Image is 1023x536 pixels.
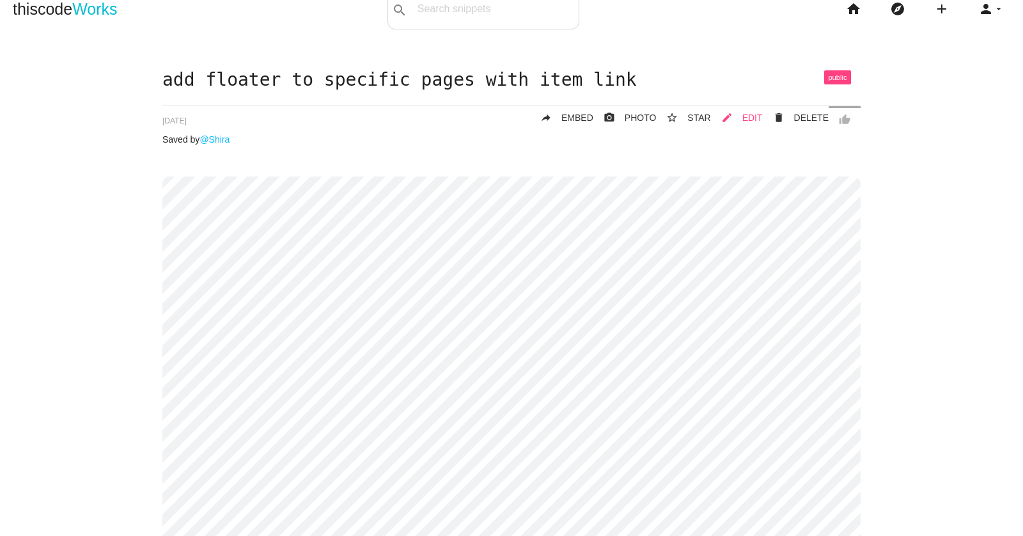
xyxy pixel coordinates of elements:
[666,106,678,129] i: star_border
[763,106,829,129] a: Delete Post
[773,106,785,129] i: delete
[162,116,187,125] span: [DATE]
[162,134,861,145] p: Saved by
[742,113,763,123] span: EDIT
[162,70,861,90] h1: add floater to specific pages with item link
[687,113,710,123] span: STAR
[199,134,230,145] a: @Shira
[530,106,593,129] a: replyEMBED
[794,113,829,123] span: DELETE
[540,106,552,129] i: reply
[604,106,615,129] i: photo_camera
[656,106,710,129] button: star_borderSTAR
[711,106,763,129] a: mode_editEDIT
[561,113,593,123] span: EMBED
[721,106,733,129] i: mode_edit
[625,113,657,123] span: PHOTO
[593,106,657,129] a: photo_cameraPHOTO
